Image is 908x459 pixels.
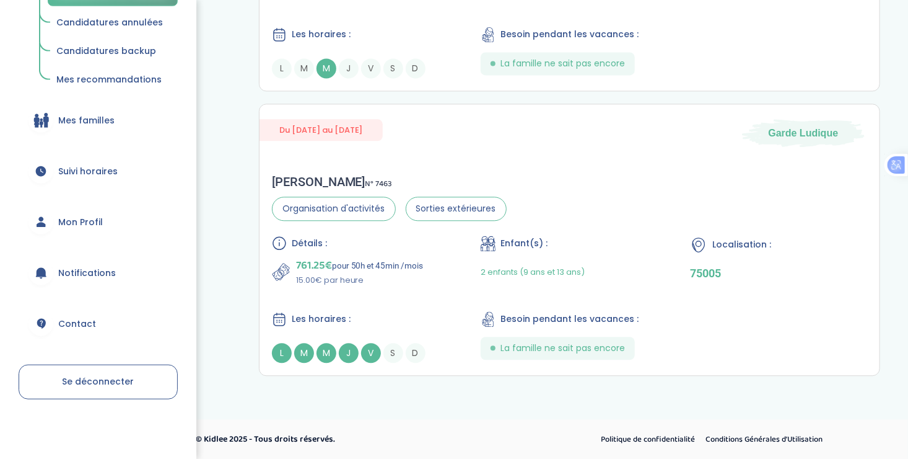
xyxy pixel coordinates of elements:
span: Les horaires : [292,313,351,326]
a: Suivi horaires [19,149,178,194]
a: Conditions Générales d’Utilisation [702,432,827,448]
span: Candidatures annulées [56,16,163,29]
span: M [294,343,314,363]
span: Les horaires : [292,28,351,41]
span: Organisation d'activités [272,197,396,221]
a: Candidatures annulées [48,11,178,35]
span: Mes recommandations [56,73,162,86]
a: Politique de confidentialité [597,432,700,448]
span: D [406,58,426,78]
div: [PERSON_NAME] [272,174,507,189]
a: Mon Profil [19,200,178,244]
span: Contact [58,318,96,331]
a: Mes familles [19,98,178,143]
a: Contact [19,301,178,346]
span: Garde Ludique [769,126,839,140]
p: 75005 [690,267,867,280]
span: Suivi horaires [58,165,118,178]
span: V [361,343,381,363]
span: Se déconnecter [63,375,134,388]
span: L [272,343,292,363]
span: D [406,343,426,363]
span: Mon Profil [58,216,103,229]
span: J [339,343,359,363]
span: Notifications [58,267,116,280]
span: Sorties extérieures [406,197,507,221]
p: pour 50h et 45min /mois [296,257,424,274]
span: M [316,58,336,78]
a: Mes recommandations [48,68,178,92]
span: Enfant(s) : [500,237,548,250]
a: Se déconnecter [19,365,178,399]
span: Besoin pendant les vacances : [500,28,639,41]
span: La famille ne sait pas encore [500,342,625,355]
span: Besoin pendant les vacances : [500,313,639,326]
span: J [339,58,359,78]
a: Notifications [19,251,178,295]
span: S [383,58,403,78]
span: Du [DATE] au [DATE] [260,119,383,141]
span: S [383,343,403,363]
span: Candidatures backup [56,45,156,57]
a: Candidatures backup [48,40,178,63]
span: 761.25€ [296,257,332,274]
p: © Kidlee 2025 - Tous droits réservés. [196,433,507,446]
span: Mes familles [58,114,115,127]
span: Localisation : [712,238,771,251]
span: V [361,58,381,78]
span: 2 enfants (9 ans et 13 ans) [481,266,585,278]
p: 15.00€ par heure [296,274,424,287]
span: N° 7463 [365,177,393,190]
span: M [316,343,336,363]
span: M [294,58,314,78]
span: L [272,58,292,78]
span: Détails : [292,237,327,250]
span: La famille ne sait pas encore [500,57,625,70]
